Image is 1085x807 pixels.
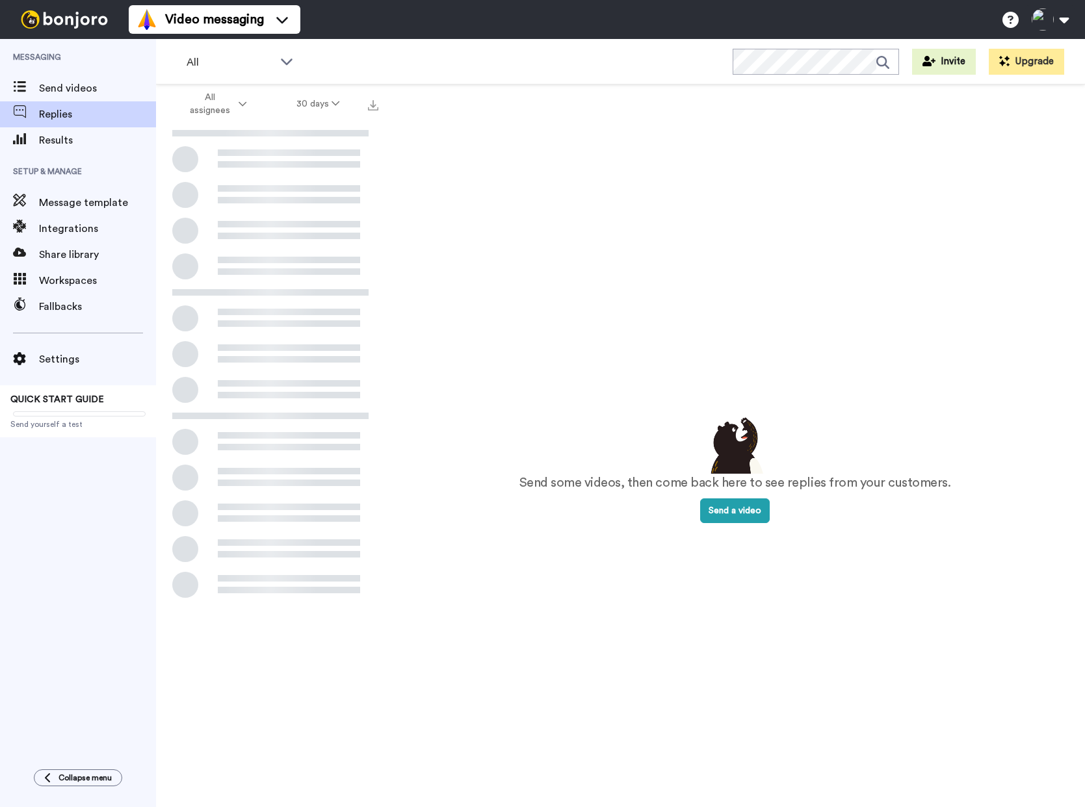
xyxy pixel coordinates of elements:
span: Replies [39,107,156,122]
img: vm-color.svg [137,9,157,30]
button: 30 days [272,92,365,116]
img: bj-logo-header-white.svg [16,10,113,29]
span: All assignees [183,91,236,117]
p: Send some videos, then come back here to see replies from your customers. [519,474,951,493]
span: Settings [39,352,156,367]
button: Upgrade [989,49,1064,75]
button: Send a video [700,498,770,523]
button: Invite [912,49,976,75]
img: results-emptystates.png [703,414,768,474]
span: Message template [39,195,156,211]
a: Send a video [700,506,770,515]
img: export.svg [368,100,378,110]
span: Integrations [39,221,156,237]
span: All [187,55,274,70]
span: Collapse menu [59,773,112,783]
span: Send yourself a test [10,419,146,429]
span: Fallbacks [39,299,156,314]
button: Export all results that match these filters now. [364,94,382,114]
span: Workspaces [39,273,156,288]
button: Collapse menu [34,769,122,786]
button: All assignees [159,86,272,122]
span: Video messaging [165,10,264,29]
span: Send videos [39,81,156,96]
span: Results [39,133,156,148]
span: Share library [39,247,156,263]
span: QUICK START GUIDE [10,395,104,404]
